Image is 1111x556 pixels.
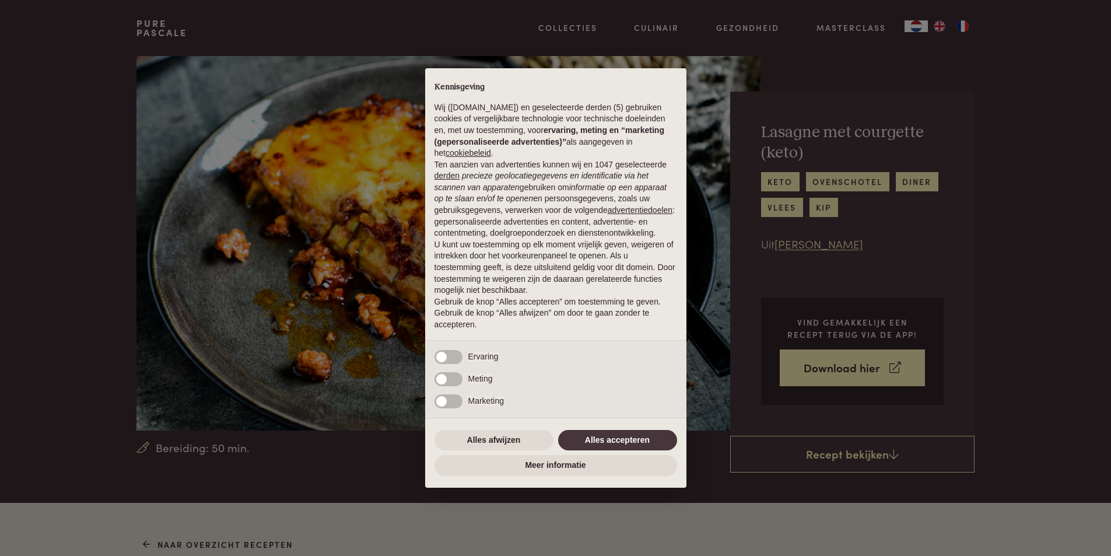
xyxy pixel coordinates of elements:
[434,183,667,204] em: informatie op een apparaat op te slaan en/of te openen
[434,170,460,182] button: derden
[468,396,504,405] span: Marketing
[608,205,672,216] button: advertentiedoelen
[434,125,664,146] strong: ervaring, meting en “marketing (gepersonaliseerde advertenties)”
[468,374,493,383] span: Meting
[434,159,677,239] p: Ten aanzien van advertenties kunnen wij en 1047 geselecteerde gebruiken om en persoonsgegevens, z...
[468,352,499,361] span: Ervaring
[446,148,491,158] a: cookiebeleid
[434,296,677,331] p: Gebruik de knop “Alles accepteren” om toestemming te geven. Gebruik de knop “Alles afwijzen” om d...
[434,455,677,476] button: Meer informatie
[434,430,553,451] button: Alles afwijzen
[434,239,677,296] p: U kunt uw toestemming op elk moment vrijelijk geven, weigeren of intrekken door het voorkeurenpan...
[434,82,677,93] h2: Kennisgeving
[434,171,649,192] em: precieze geolocatiegegevens en identificatie via het scannen van apparaten
[434,102,677,159] p: Wij ([DOMAIN_NAME]) en geselecteerde derden (5) gebruiken cookies of vergelijkbare technologie vo...
[558,430,677,451] button: Alles accepteren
